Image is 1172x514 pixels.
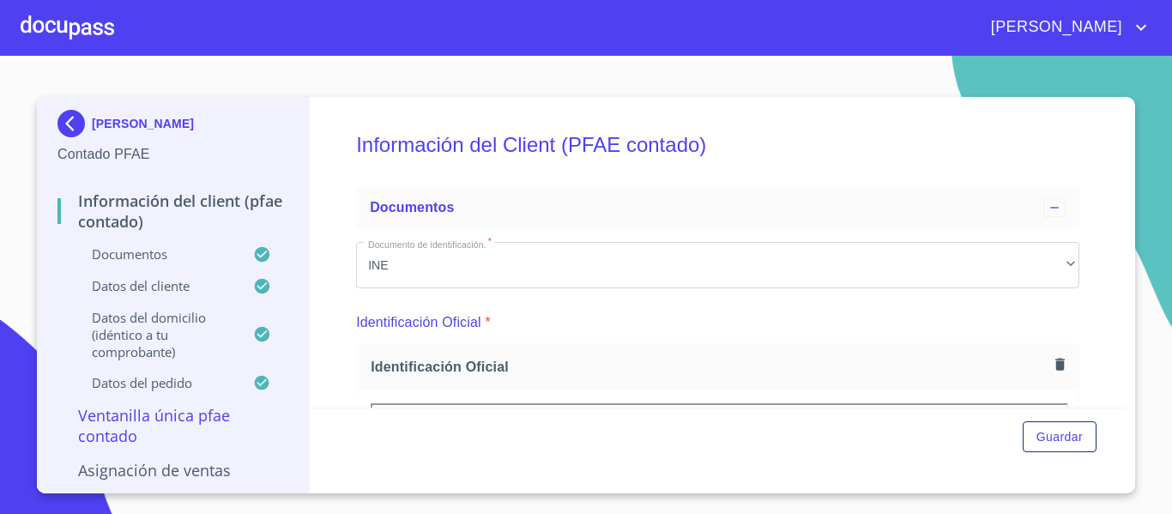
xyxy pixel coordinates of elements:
p: Ventanilla única PFAE contado [57,405,288,446]
p: Datos del domicilio (idéntico a tu comprobante) [57,309,253,360]
span: Identificación Oficial [371,358,1048,376]
p: Información del Client (PFAE contado) [57,190,288,232]
img: Docupass spot blue [57,110,92,137]
span: Guardar [1036,426,1083,448]
p: Identificación Oficial [356,312,481,333]
p: Asignación de Ventas [57,460,288,481]
div: Documentos [356,187,1079,228]
p: Datos del pedido [57,374,253,391]
p: Contado PFAE [57,144,288,165]
button: account of current user [978,14,1151,41]
h5: Información del Client (PFAE contado) [356,110,1079,180]
p: Documentos [57,245,253,263]
span: [PERSON_NAME] [978,14,1131,41]
div: INE [356,242,1079,288]
div: [PERSON_NAME] [57,110,288,144]
p: [PERSON_NAME] [92,117,194,130]
button: Guardar [1023,421,1096,453]
p: Datos del cliente [57,277,253,294]
span: Documentos [370,200,454,215]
